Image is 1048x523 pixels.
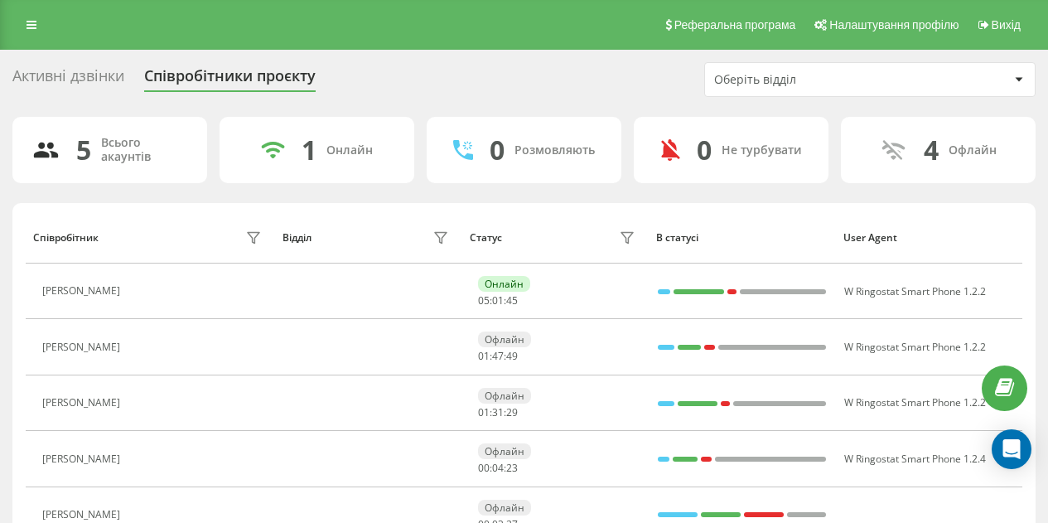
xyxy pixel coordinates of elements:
div: [PERSON_NAME] [42,285,124,297]
div: Офлайн [478,388,531,404]
div: Офлайн [949,143,997,157]
span: 29 [506,405,518,419]
span: 05 [478,293,490,308]
span: 31 [492,405,504,419]
div: 0 [697,134,712,166]
div: Онлайн [326,143,373,157]
span: 01 [478,405,490,419]
div: [PERSON_NAME] [42,509,124,521]
div: Оберіть відділ [714,73,912,87]
div: Всього акаунтів [101,136,187,164]
span: 49 [506,349,518,363]
div: Відділ [283,232,312,244]
span: 00 [478,461,490,475]
span: 47 [492,349,504,363]
div: Співробітники проєкту [144,67,316,93]
span: Налаштування профілю [829,18,959,31]
div: : : [478,407,518,419]
span: Вихід [992,18,1021,31]
div: [PERSON_NAME] [42,397,124,409]
span: 23 [506,461,518,475]
div: 1 [302,134,316,166]
div: Не турбувати [722,143,802,157]
span: W Ringostat Smart Phone 1.2.2 [844,284,986,298]
span: Реферальна програма [674,18,796,31]
div: Офлайн [478,443,531,459]
span: 01 [492,293,504,308]
div: Офлайн [478,332,531,347]
div: : : [478,351,518,362]
div: : : [478,295,518,307]
div: 0 [490,134,505,166]
div: В статусі [656,232,828,244]
div: 4 [924,134,939,166]
div: Співробітник [33,232,99,244]
div: Онлайн [478,276,530,292]
div: [PERSON_NAME] [42,453,124,465]
div: User Agent [843,232,1015,244]
span: 04 [492,461,504,475]
span: W Ringostat Smart Phone 1.2.2 [844,395,986,409]
div: : : [478,462,518,474]
span: 45 [506,293,518,308]
div: Офлайн [478,500,531,516]
div: 5 [76,134,91,166]
div: [PERSON_NAME] [42,341,124,353]
span: W Ringostat Smart Phone 1.2.2 [844,340,986,354]
span: 01 [478,349,490,363]
div: Статус [470,232,502,244]
span: W Ringostat Smart Phone 1.2.4 [844,452,986,466]
div: Open Intercom Messenger [992,429,1031,469]
div: Розмовляють [514,143,595,157]
div: Активні дзвінки [12,67,124,93]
